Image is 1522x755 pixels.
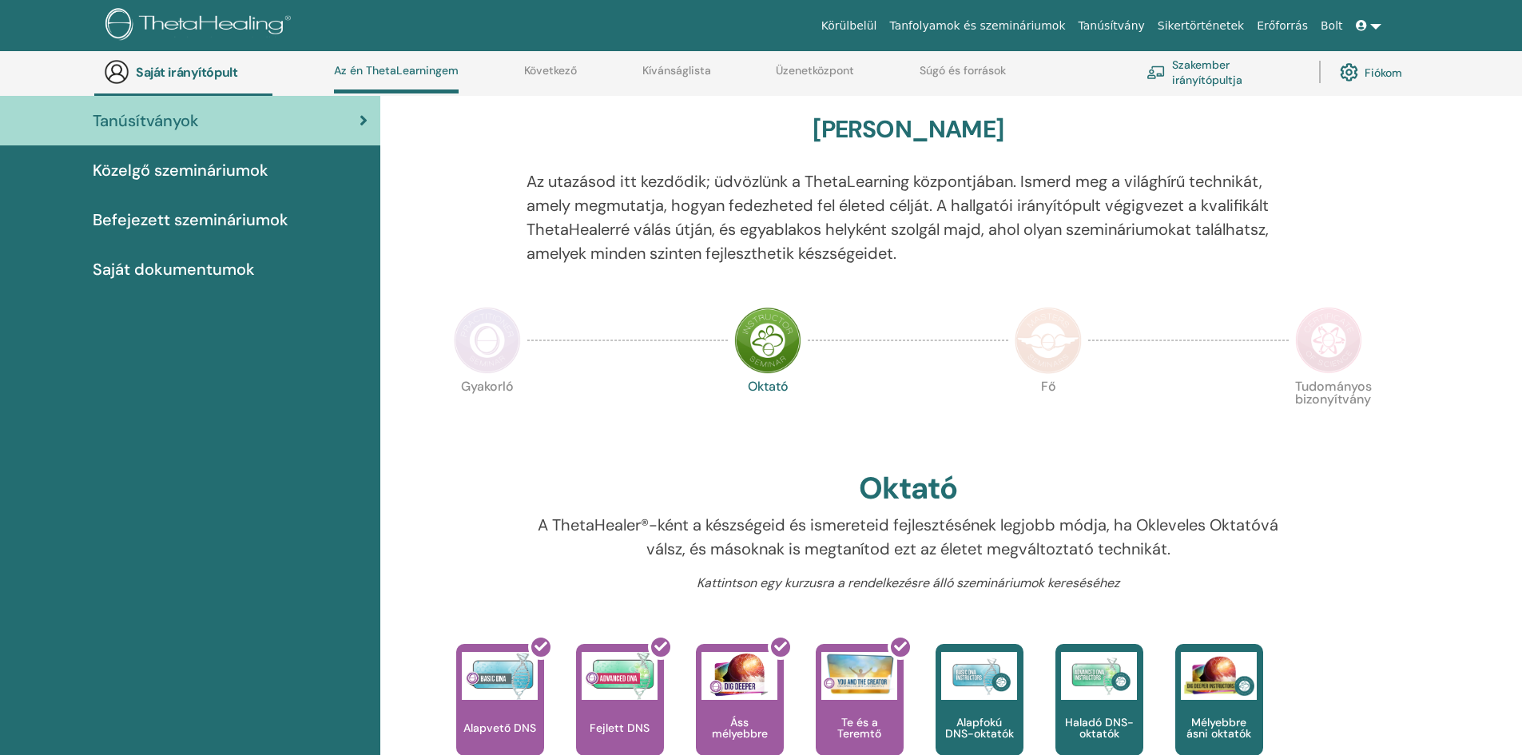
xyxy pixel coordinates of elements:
font: Tanúsítvány [1079,19,1145,32]
font: Kívánságlista [642,63,711,77]
a: Erőforrás [1250,11,1314,41]
img: generic-user-icon.jpg [104,59,129,85]
font: Az utazásod itt kezdődik; üdvözlünk a ThetaLearning központjában. Ismerd meg a világhírű techniká... [527,171,1269,264]
font: Közelgő szemináriumok [93,160,268,181]
img: Te és a Teremtő [821,652,897,696]
font: Befejezett szemináriumok [93,209,288,230]
a: Körülbelül [815,11,884,41]
font: Kattintson egy kurzusra a rendelkezésre álló szemináriumok kereséséhez [697,574,1119,591]
font: Következő [524,63,577,77]
a: Az én ThetaLearningem [334,64,459,93]
a: Következő [524,64,577,89]
font: A ThetaHealer®-ként a készségeid és ismereteid fejlesztésének legjobb módja, ha Okleveles Oktatóv... [538,515,1278,559]
a: Szakember irányítópultja [1146,54,1300,89]
font: Saját dokumentumok [93,259,255,280]
a: Súgó és források [920,64,1006,89]
img: Oktató [734,307,801,374]
font: Gyakorló [461,378,514,395]
img: chalkboard-teacher.svg [1146,66,1166,80]
font: Tudományos bizonyítvány [1295,378,1372,407]
font: Mélyebbre ásni oktatók [1186,715,1251,741]
img: Áss mélyebbre [701,652,777,700]
a: Tanfolyamok és szemináriumok [883,11,1071,41]
img: Alapfokú DNS-oktatók [941,652,1017,700]
a: Fiókom [1340,54,1402,89]
font: Saját irányítópult [136,64,237,81]
a: Kívánságlista [642,64,711,89]
img: cog.svg [1340,59,1358,85]
a: Bolt [1314,11,1349,41]
font: Tanúsítványok [93,110,199,131]
font: Oktató [748,378,789,395]
font: Bolt [1321,19,1343,32]
img: Haladó DNS-oktatók [1061,652,1137,700]
font: Oktató [859,468,957,508]
font: Fő [1041,378,1056,395]
img: Gyakorló [454,307,521,374]
img: Fejlett DNS [582,652,658,700]
font: [PERSON_NAME] [813,113,1003,145]
font: Az én ThetaLearningem [334,63,459,77]
img: Mélyebbre ásni oktatók [1181,652,1257,700]
font: Erőforrás [1257,19,1308,32]
font: Üzenetközpont [776,63,854,77]
img: logo.png [105,8,296,44]
img: Alapvető DNS [462,652,538,700]
img: Fő [1015,307,1082,374]
font: Szakember irányítópultja [1172,58,1242,87]
font: Súgó és források [920,63,1006,77]
a: Üzenetközpont [776,64,854,89]
font: Tanfolyamok és szemináriumok [889,19,1065,32]
img: Tudományos bizonyítvány [1295,307,1362,374]
a: Sikertörténetek [1151,11,1250,41]
font: Körülbelül [821,19,877,32]
font: Sikertörténetek [1158,19,1244,32]
font: Fiókom [1365,66,1402,80]
font: Haladó DNS-oktatók [1065,715,1134,741]
font: Alapfokú DNS-oktatók [945,715,1014,741]
font: Alapvető DNS [463,721,536,735]
a: Tanúsítvány [1072,11,1151,41]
